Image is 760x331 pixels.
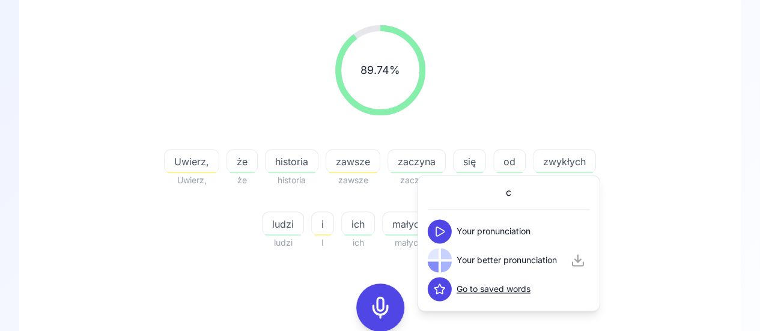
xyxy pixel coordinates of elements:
[388,149,446,173] button: zaczyna
[262,211,304,235] button: ludzi
[165,154,219,169] span: Uwierz,
[382,211,435,235] button: małych
[265,149,318,173] button: historia
[263,217,303,231] span: ludzi
[453,173,486,187] span: się
[388,173,446,187] span: zaczyna
[341,235,375,250] span: ich
[494,154,525,169] span: od
[227,154,257,169] span: że
[311,211,334,235] button: i
[457,225,530,237] span: Your pronunciation
[342,217,374,231] span: ich
[457,254,557,266] span: Your better pronunciation
[388,154,445,169] span: zaczyna
[265,173,318,187] span: historia
[262,235,304,250] span: ludzi
[266,154,318,169] span: historia
[341,211,375,235] button: ich
[383,217,434,231] span: małych
[493,149,526,173] button: od
[164,173,219,187] span: Uwierz,
[457,283,530,295] a: Go to saved words
[326,154,380,169] span: zawsze
[360,62,400,79] span: 89.74 %
[311,235,334,250] span: I
[312,217,333,231] span: i
[534,154,595,169] span: zwykłych
[454,154,485,169] span: się
[226,173,258,187] span: że
[382,235,435,250] span: małych
[453,149,486,173] button: się
[326,149,380,173] button: zawsze
[164,149,219,173] button: Uwierz,
[493,173,526,187] span: od
[506,185,511,199] span: с
[533,149,596,173] button: zwykłych
[533,173,596,187] span: zwykłych
[326,173,380,187] span: zawsze
[226,149,258,173] button: że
